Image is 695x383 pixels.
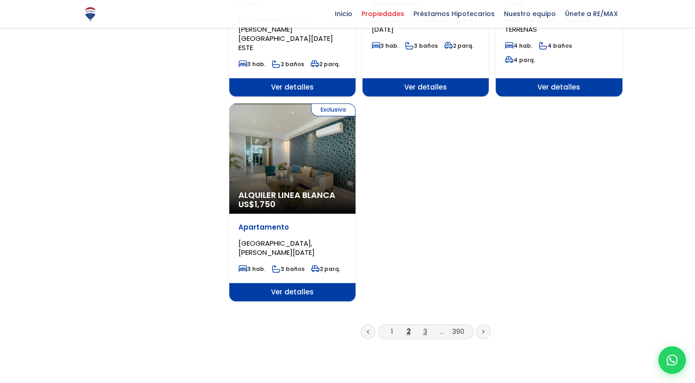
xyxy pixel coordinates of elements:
[405,42,438,50] span: 3 baños
[238,238,315,257] span: [GEOGRAPHIC_DATA], [PERSON_NAME][DATE]
[238,15,333,52] span: [GEOGRAPHIC_DATA][PERSON_NAME][GEOGRAPHIC_DATA][DATE] ESTE
[357,7,409,21] span: Propiedades
[238,223,346,232] p: Apartamento
[539,42,572,50] span: 4 baños
[505,56,535,64] span: 4 parq.
[440,327,444,336] a: ...
[311,60,340,68] span: 2 parq.
[238,191,346,200] span: Alquiler Linea Blanca
[452,327,464,336] a: 390
[391,327,393,336] a: 1
[330,7,357,21] span: Inicio
[444,42,474,50] span: 2 parq.
[272,60,304,68] span: 2 baños
[238,265,266,273] span: 3 hab.
[238,198,276,210] span: US$
[496,78,622,96] span: Ver detalles
[229,103,356,301] a: Exclusiva Alquiler Linea Blanca US$1,750 Apartamento [GEOGRAPHIC_DATA], [PERSON_NAME][DATE] 3 hab...
[505,42,532,50] span: 4 hab.
[311,265,340,273] span: 2 parq.
[229,283,356,301] span: Ver detalles
[82,6,98,22] img: Logo de REMAX
[311,103,356,116] span: Exclusiva
[407,327,411,336] a: 2
[229,78,356,96] span: Ver detalles
[499,7,560,21] span: Nuestro equipo
[409,7,499,21] span: Préstamos Hipotecarios
[560,7,622,21] span: Únete a RE/MAX
[423,327,427,336] a: 3
[372,42,399,50] span: 3 hab.
[238,60,266,68] span: 3 hab.
[254,198,276,210] span: 1,750
[362,78,489,96] span: Ver detalles
[272,265,305,273] span: 3 baños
